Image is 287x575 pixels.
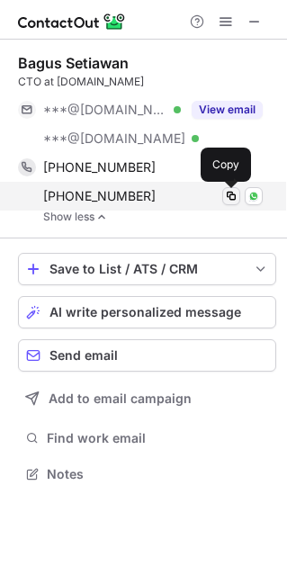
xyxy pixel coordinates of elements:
[49,262,245,276] div: Save to List / ATS / CRM
[248,191,259,202] img: Whatsapp
[49,305,241,319] span: AI write personalized message
[18,74,276,90] div: CTO at [DOMAIN_NAME]
[18,253,276,285] button: save-profile-one-click
[18,426,276,451] button: Find work email
[18,462,276,487] button: Notes
[43,211,276,223] a: Show less
[18,339,276,372] button: Send email
[43,130,185,147] span: ***@[DOMAIN_NAME]
[18,11,126,32] img: ContactOut v5.3.10
[43,188,156,204] span: [PHONE_NUMBER]
[43,102,167,118] span: ***@[DOMAIN_NAME]
[18,296,276,328] button: AI write personalized message
[43,159,156,175] span: [PHONE_NUMBER]
[96,211,107,223] img: -
[49,348,118,363] span: Send email
[49,391,192,406] span: Add to email campaign
[18,54,129,72] div: Bagus Setiawan
[47,430,269,446] span: Find work email
[47,466,269,482] span: Notes
[18,382,276,415] button: Add to email campaign
[192,101,263,119] button: Reveal Button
